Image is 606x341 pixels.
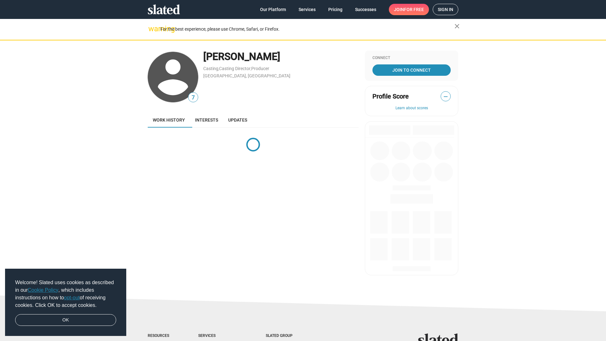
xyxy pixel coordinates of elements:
a: Updates [223,112,252,128]
a: Pricing [323,4,348,15]
span: for free [404,4,424,15]
a: Casting Director [219,66,251,71]
a: Successes [350,4,381,15]
a: Sign in [433,4,458,15]
span: Pricing [328,4,342,15]
div: Resources [148,333,173,338]
span: Successes [355,4,376,15]
a: opt-out [64,295,80,300]
span: Updates [228,117,247,123]
mat-icon: close [453,22,461,30]
button: Learn about scores [372,106,451,111]
span: Join [394,4,424,15]
span: Sign in [438,4,453,15]
div: cookieconsent [5,269,126,336]
span: — [441,93,450,101]
span: Join To Connect [374,64,449,76]
div: Services [198,333,241,338]
a: Casting [203,66,218,71]
a: Interests [190,112,223,128]
mat-icon: warning [148,25,156,33]
div: Slated Group [266,333,309,338]
span: Services [299,4,316,15]
span: 7 [188,93,198,102]
a: Producer [251,66,269,71]
a: Joinfor free [389,4,429,15]
div: For the best experience, please use Chrome, Safari, or Firefox. [160,25,454,33]
span: , [218,67,219,71]
a: Our Platform [255,4,291,15]
span: Welcome! Slated uses cookies as described in our , which includes instructions on how to of recei... [15,279,116,309]
a: Services [294,4,321,15]
div: [PERSON_NAME] [203,50,359,63]
span: Profile Score [372,92,409,101]
a: Work history [148,112,190,128]
span: Work history [153,117,185,123]
a: dismiss cookie message [15,314,116,326]
a: Join To Connect [372,64,451,76]
div: Connect [372,56,451,61]
a: [GEOGRAPHIC_DATA], [GEOGRAPHIC_DATA] [203,73,290,78]
a: Cookie Policy [28,287,58,293]
span: Our Platform [260,4,286,15]
span: Interests [195,117,218,123]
